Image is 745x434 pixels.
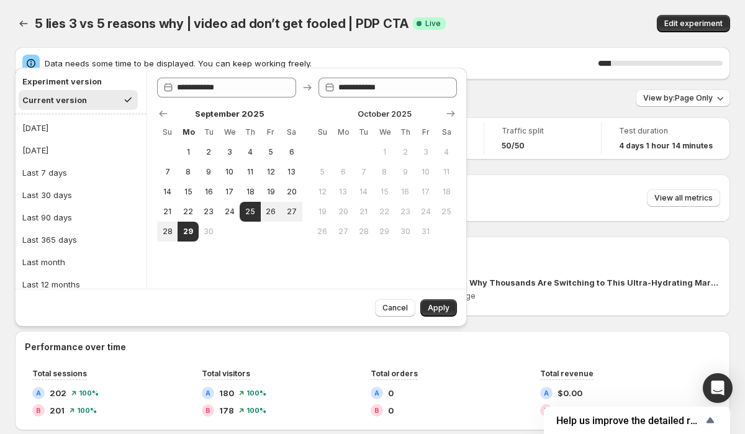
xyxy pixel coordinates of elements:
[219,404,234,417] span: 178
[353,202,374,222] button: Tuesday October 21 2025
[281,142,302,162] button: Saturday September 6 2025
[400,147,410,157] span: 2
[281,182,302,202] button: Saturday September 20 2025
[245,147,255,157] span: 4
[374,222,395,242] button: Wednesday October 29 2025
[502,125,584,152] a: Traffic split50/50
[353,162,374,182] button: Tuesday October 7 2025
[400,167,410,177] span: 9
[205,407,210,414] h2: B
[240,142,260,162] button: Thursday September 4 2025
[183,167,193,177] span: 8
[436,142,457,162] button: Saturday October 4 2025
[420,127,431,137] span: Fr
[245,127,255,137] span: Th
[22,278,80,291] div: Last 12 months
[415,182,436,202] button: Friday October 17 2025
[183,127,193,137] span: Mo
[19,207,143,227] button: Last 90 days
[333,202,353,222] button: Monday October 20 2025
[162,187,173,197] span: 14
[261,162,281,182] button: Friday September 12 2025
[353,122,374,142] th: Tuesday
[219,142,240,162] button: Wednesday September 3 2025
[619,141,713,151] span: 4 days 1 hour 14 minutes
[240,182,260,202] button: Thursday September 18 2025
[436,202,457,222] button: Saturday October 25 2025
[162,207,173,217] span: 21
[178,142,198,162] button: Monday September 1 2025
[19,230,143,250] button: Last 365 days
[204,207,214,217] span: 23
[22,233,77,246] div: Last 365 days
[420,147,431,157] span: 3
[540,369,594,378] span: Total revenue
[204,167,214,177] span: 9
[415,202,436,222] button: Friday October 24 2025
[162,227,173,237] span: 28
[36,389,41,397] h2: A
[420,299,457,317] button: Apply
[22,122,48,134] div: [DATE]
[317,207,328,217] span: 19
[281,202,302,222] button: Saturday September 27 2025
[162,167,173,177] span: 7
[379,127,390,137] span: We
[178,162,198,182] button: Monday September 8 2025
[441,187,452,197] span: 18
[312,222,333,242] button: Sunday October 26 2025
[558,387,582,399] span: $0.00
[374,202,395,222] button: Wednesday October 22 2025
[199,162,219,182] button: Tuesday September 9 2025
[374,162,395,182] button: Wednesday October 8 2025
[19,274,143,294] button: Last 12 months
[240,162,260,182] button: Thursday September 11 2025
[183,227,193,237] span: 29
[183,187,193,197] span: 15
[183,147,193,157] span: 1
[261,142,281,162] button: Friday September 5 2025
[647,189,720,207] button: View all metrics
[178,222,198,242] button: End of range Today Monday September 29 2025
[664,19,723,29] span: Edit experiment
[425,276,721,289] p: 5 Reasons Why Thousands Are Switching to This Ultra-Hydrating Marine Plasma
[199,202,219,222] button: Tuesday September 23 2025
[178,122,198,142] th: Monday
[415,162,436,182] button: Friday October 10 2025
[374,122,395,142] th: Wednesday
[22,256,65,268] div: Last month
[246,389,266,397] span: 100 %
[371,369,418,378] span: Total orders
[261,122,281,142] th: Friday
[224,187,235,197] span: 17
[374,389,379,397] h2: A
[245,167,255,177] span: 11
[619,126,713,136] span: Test duration
[441,167,452,177] span: 11
[400,187,410,197] span: 16
[204,187,214,197] span: 16
[19,140,143,160] button: [DATE]
[19,252,143,272] button: Last month
[205,389,210,397] h2: A
[338,127,348,137] span: Mo
[441,207,452,217] span: 25
[25,341,720,353] h2: Performance over time
[178,182,198,202] button: Monday September 15 2025
[436,162,457,182] button: Saturday October 11 2025
[162,127,173,137] span: Su
[395,202,415,222] button: Thursday October 23 2025
[157,222,178,242] button: Sunday September 28 2025
[333,182,353,202] button: Monday October 13 2025
[224,167,235,177] span: 10
[374,142,395,162] button: Wednesday October 1 2025
[224,127,235,137] span: We
[22,75,134,88] h2: Experiment version
[358,167,369,177] span: 7
[643,93,713,103] span: View by: Page Only
[22,94,87,106] div: Current version
[312,162,333,182] button: Sunday October 5 2025
[395,222,415,242] button: Thursday October 30 2025
[441,127,452,137] span: Sa
[333,122,353,142] th: Monday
